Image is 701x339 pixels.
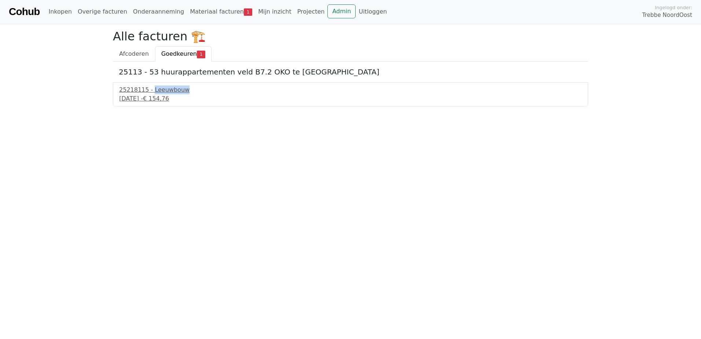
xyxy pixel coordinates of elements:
[113,29,588,43] h2: Alle facturen 🏗️
[244,8,252,16] span: 1
[119,50,149,57] span: Afcoderen
[130,4,187,19] a: Onderaanneming
[655,4,692,11] span: Ingelogd onder:
[113,46,155,62] a: Afcoderen
[155,46,212,62] a: Goedkeuren1
[294,4,328,19] a: Projecten
[9,3,40,21] a: Cohub
[143,95,169,102] span: € 154,76
[75,4,130,19] a: Overige facturen
[327,4,356,18] a: Admin
[119,85,582,94] div: 25218115 - Leeuwbouw
[187,4,255,19] a: Materiaal facturen1
[119,94,582,103] div: [DATE] -
[119,68,582,76] h5: 25113 - 53 huurappartementen veld B7.2 OKO te [GEOGRAPHIC_DATA]
[197,51,205,58] span: 1
[642,11,692,19] span: Trebbe NoordOost
[161,50,197,57] span: Goedkeuren
[45,4,74,19] a: Inkopen
[255,4,294,19] a: Mijn inzicht
[356,4,390,19] a: Uitloggen
[119,85,582,103] a: 25218115 - Leeuwbouw[DATE] -€ 154,76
